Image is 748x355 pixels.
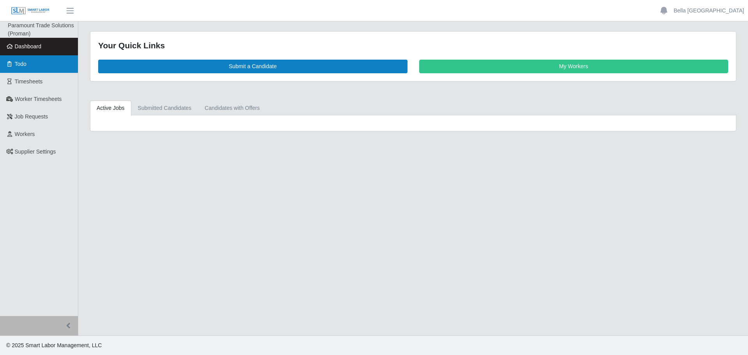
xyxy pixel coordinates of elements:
[674,7,744,15] a: Bella [GEOGRAPHIC_DATA]
[15,61,26,67] span: Todo
[198,101,266,116] a: Candidates with Offers
[90,101,131,116] a: Active Jobs
[98,60,408,73] a: Submit a Candidate
[131,101,198,116] a: Submitted Candidates
[15,78,43,85] span: Timesheets
[8,22,74,37] span: Paramount Trade Solutions (Proman)
[15,148,56,155] span: Supplier Settings
[15,96,62,102] span: Worker Timesheets
[419,60,729,73] a: My Workers
[11,7,50,15] img: SLM Logo
[15,43,42,49] span: Dashboard
[15,113,48,120] span: Job Requests
[98,39,728,52] div: Your Quick Links
[6,342,102,348] span: © 2025 Smart Labor Management, LLC
[15,131,35,137] span: Workers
